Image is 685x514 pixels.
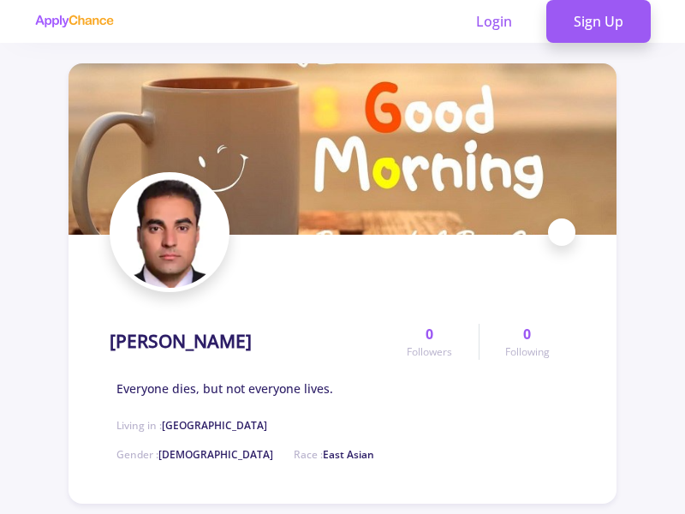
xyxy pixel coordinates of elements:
[116,447,273,462] span: Gender :
[479,324,575,360] a: 0Following
[116,418,267,433] span: Living in :
[407,344,452,360] span: Followers
[114,176,225,288] img: habibul rahman tokhiavatar
[426,324,433,344] span: 0
[116,380,333,397] span: Everyone dies, but not everyone lives.
[523,324,531,344] span: 0
[162,418,267,433] span: [GEOGRAPHIC_DATA]
[381,324,478,360] a: 0Followers
[68,63,616,235] img: habibul rahman tokhicover image
[505,344,550,360] span: Following
[294,447,374,462] span: Race :
[158,447,273,462] span: [DEMOGRAPHIC_DATA]
[323,447,374,462] span: East Asian
[34,15,114,28] img: applychance logo text only
[110,331,252,352] h1: [PERSON_NAME]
